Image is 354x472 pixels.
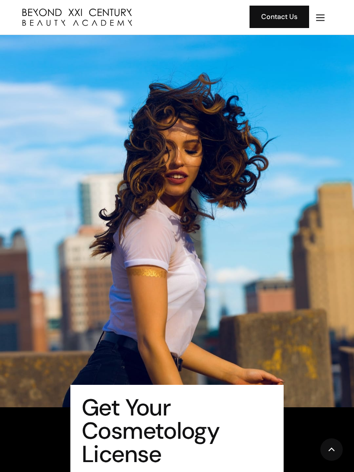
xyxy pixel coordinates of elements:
a: Contact Us [250,6,309,28]
div: Contact Us [261,11,297,22]
h1: Get Your Cosmetology License [82,396,272,466]
div: menu [309,6,332,29]
img: beyond logo [22,9,132,26]
a: home [22,9,233,26]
